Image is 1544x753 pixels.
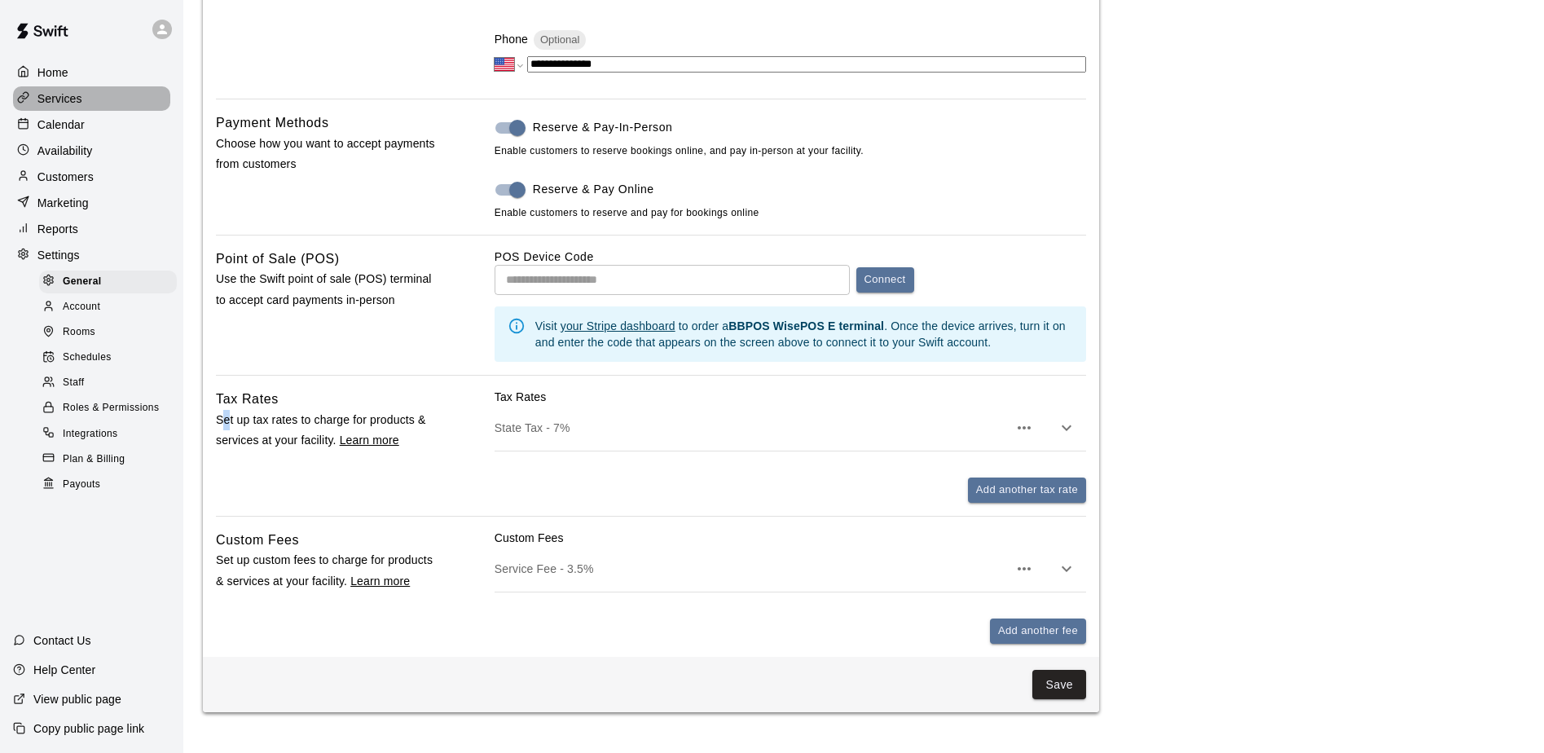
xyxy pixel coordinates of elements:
[495,250,594,263] label: POS Device Code
[1032,670,1086,700] button: Save
[495,207,759,218] span: Enable customers to reserve and pay for bookings online
[495,530,1086,546] p: Custom Fees
[39,421,183,447] a: Integrations
[216,112,329,134] h6: Payment Methods
[216,269,442,310] p: Use the Swift point of sale (POS) terminal to accept card payments in-person
[535,311,1073,357] div: Visit to order a . Once the device arrives, turn it on and enter the code that appears on the scr...
[216,530,299,551] h6: Custom Fees
[39,473,177,496] div: Payouts
[495,389,1086,405] p: Tax Rates
[495,546,1086,592] div: Service Fee - 3.5%
[37,247,80,263] p: Settings
[856,267,914,293] button: Connect
[39,371,183,396] a: Staff
[39,320,183,346] a: Rooms
[33,691,121,707] p: View public page
[39,396,183,421] a: Roles & Permissions
[39,269,183,294] a: General
[39,296,177,319] div: Account
[63,274,102,290] span: General
[561,319,675,332] a: your Stripe dashboard
[39,472,183,497] a: Payouts
[39,397,177,420] div: Roles & Permissions
[37,221,78,237] p: Reports
[33,720,144,737] p: Copy public page link
[495,561,1008,577] p: Service Fee - 3.5%
[13,139,170,163] a: Availability
[495,31,528,47] p: Phone
[13,112,170,137] a: Calendar
[39,448,177,471] div: Plan & Billing
[216,550,442,591] p: Set up custom fees to charge for products & services at your facility.
[39,423,177,446] div: Integrations
[63,451,125,468] span: Plan & Billing
[39,271,177,293] div: General
[534,33,586,46] span: Optional
[63,426,118,443] span: Integrations
[37,64,68,81] p: Home
[37,169,94,185] p: Customers
[13,86,170,111] a: Services
[495,420,1008,436] p: State Tax - 7%
[39,294,183,319] a: Account
[13,217,170,241] a: Reports
[13,191,170,215] a: Marketing
[63,400,159,416] span: Roles & Permissions
[33,632,91,649] p: Contact Us
[495,405,1086,451] div: State Tax - 7%
[37,195,89,211] p: Marketing
[39,346,177,369] div: Schedules
[216,249,340,270] h6: Point of Sale (POS)
[63,350,112,366] span: Schedules
[63,477,100,493] span: Payouts
[216,389,279,410] h6: Tax Rates
[37,90,82,107] p: Services
[495,143,1086,160] span: Enable customers to reserve bookings online, and pay in-person at your facility.
[216,134,442,174] p: Choose how you want to accept payments from customers
[39,321,177,344] div: Rooms
[533,119,673,136] span: Reserve & Pay-In-Person
[37,117,85,133] p: Calendar
[968,478,1086,503] button: Add another tax rate
[990,619,1086,644] button: Add another fee
[340,434,399,447] a: Learn more
[728,319,884,332] b: BBPOS WisePOS E terminal
[39,346,183,371] a: Schedules
[13,60,170,85] a: Home
[37,143,93,159] p: Availability
[63,324,95,341] span: Rooms
[13,165,170,189] a: Customers
[33,662,95,678] p: Help Center
[216,410,442,451] p: Set up tax rates to charge for products & services at your facility.
[63,299,100,315] span: Account
[350,575,410,588] a: Learn more
[63,375,84,391] span: Staff
[39,447,183,472] a: Plan & Billing
[13,243,170,267] a: Settings
[39,372,177,394] div: Staff
[533,181,654,198] span: Reserve & Pay Online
